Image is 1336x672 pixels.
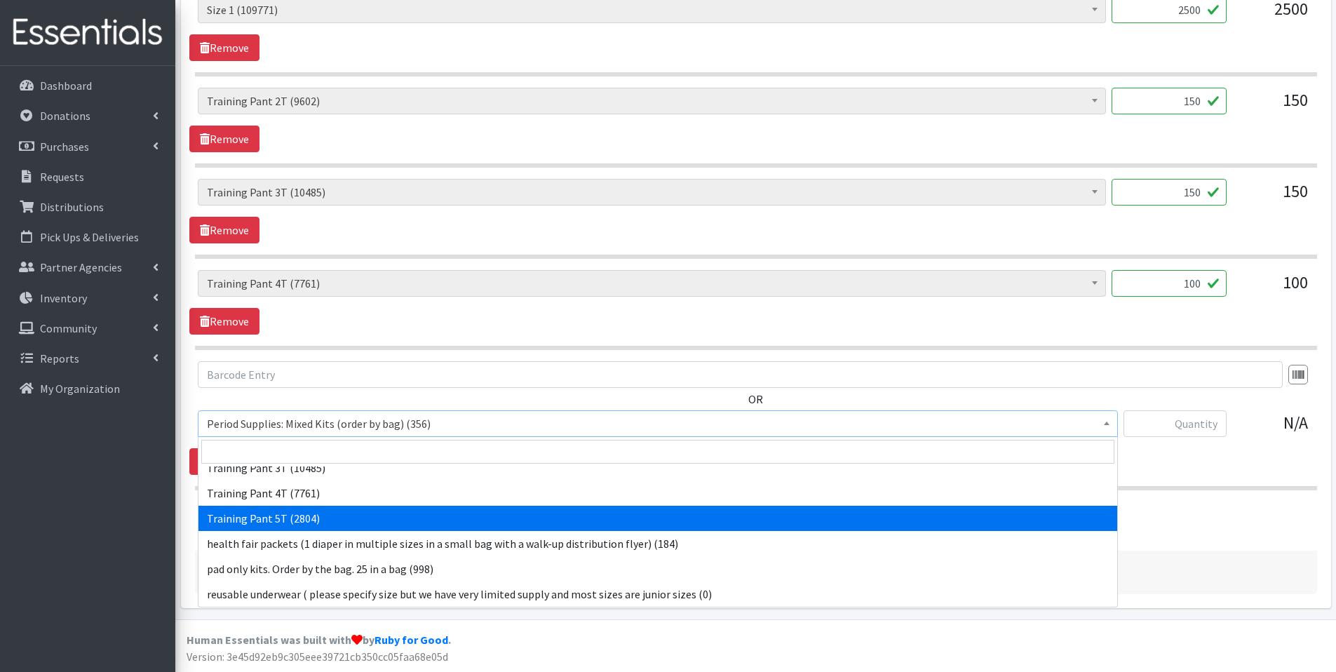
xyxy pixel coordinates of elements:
[198,88,1106,114] span: Training Pant 2T (9602)
[40,321,97,335] p: Community
[40,200,104,214] p: Distributions
[1112,88,1227,114] input: Quantity
[40,140,89,154] p: Purchases
[6,223,170,251] a: Pick Ups & Deliveries
[198,270,1106,297] span: Training Pant 4T (7761)
[6,193,170,221] a: Distributions
[1238,410,1308,448] div: N/A
[748,391,763,408] label: OR
[40,109,90,123] p: Donations
[6,72,170,100] a: Dashboard
[198,455,1117,481] li: Training Pant 3T (10485)
[198,582,1117,607] li: reusable underwear ( please specify size but we have very limited supply and most sizes are junio...
[189,34,259,61] a: Remove
[187,650,448,664] span: Version: 3e45d92eb9c305eee39721cb350cc05faa68e05d
[207,182,1097,202] span: Training Pant 3T (10485)
[6,344,170,372] a: Reports
[1112,179,1227,206] input: Quantity
[207,414,1109,434] span: Period Supplies: Mixed Kits (order by bag) (356)
[189,217,259,243] a: Remove
[6,375,170,403] a: My Organization
[189,126,259,152] a: Remove
[6,9,170,56] img: HumanEssentials
[40,170,84,184] p: Requests
[6,163,170,191] a: Requests
[189,448,259,475] a: Remove
[207,274,1097,293] span: Training Pant 4T (7761)
[6,133,170,161] a: Purchases
[6,102,170,130] a: Donations
[198,481,1117,506] li: Training Pant 4T (7761)
[40,79,92,93] p: Dashboard
[40,260,122,274] p: Partner Agencies
[40,230,139,244] p: Pick Ups & Deliveries
[6,253,170,281] a: Partner Agencies
[198,556,1117,582] li: pad only kits. Order by the bag. 25 in a bag (998)
[6,314,170,342] a: Community
[1124,410,1227,437] input: Quantity
[198,179,1106,206] span: Training Pant 3T (10485)
[6,284,170,312] a: Inventory
[187,633,451,647] strong: Human Essentials was built with by .
[189,308,259,335] a: Remove
[375,633,448,647] a: Ruby for Good
[198,506,1117,531] li: Training Pant 5T (2804)
[207,91,1097,111] span: Training Pant 2T (9602)
[198,410,1118,437] span: Period Supplies: Mixed Kits (order by bag) (356)
[1238,270,1308,308] div: 100
[1238,88,1308,126] div: 150
[1238,179,1308,217] div: 150
[40,382,120,396] p: My Organization
[40,351,79,365] p: Reports
[40,291,87,305] p: Inventory
[1112,270,1227,297] input: Quantity
[198,531,1117,556] li: health fair packets (1 diaper in multiple sizes in a small bag with a walk-up distribution flyer)...
[198,361,1283,388] input: Barcode Entry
